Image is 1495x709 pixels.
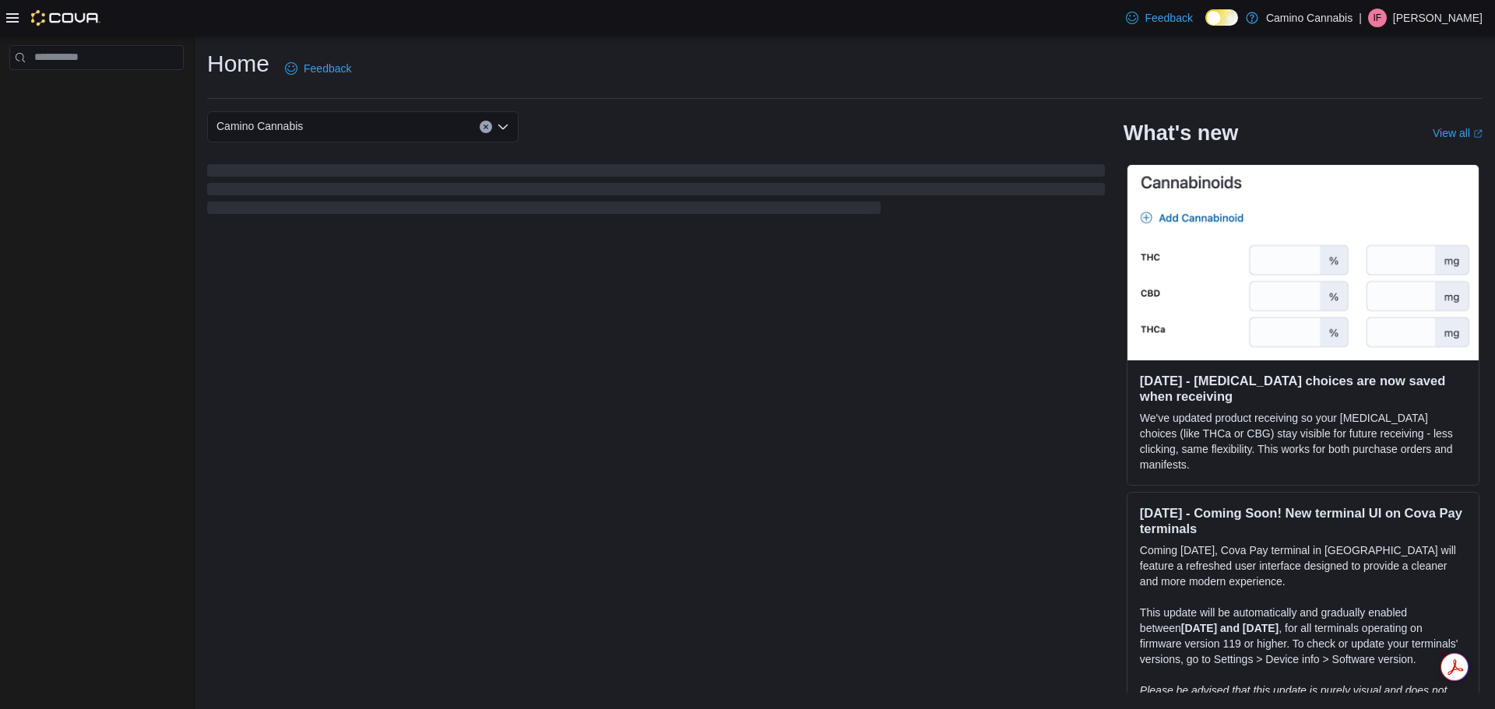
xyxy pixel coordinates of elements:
[216,117,303,135] span: Camino Cannabis
[1140,542,1466,589] p: Coming [DATE], Cova Pay terminal in [GEOGRAPHIC_DATA] will feature a refreshed user interface des...
[1140,373,1466,404] h3: [DATE] - [MEDICAL_DATA] choices are now saved when receiving
[304,61,351,76] span: Feedback
[1266,9,1353,27] p: Camino Cannabis
[1145,10,1192,26] span: Feedback
[9,73,184,111] nav: Complex example
[1374,9,1382,27] span: IF
[1205,9,1238,26] input: Dark Mode
[1473,129,1483,139] svg: External link
[31,10,100,26] img: Cova
[207,167,1105,217] span: Loading
[1368,9,1387,27] div: Ian Fundytus
[1433,127,1483,139] a: View allExternal link
[480,121,492,133] button: Clear input
[207,48,269,79] h1: Home
[1124,121,1238,146] h2: What's new
[1140,410,1466,472] p: We've updated product receiving so your [MEDICAL_DATA] choices (like THCa or CBG) stay visible fo...
[1140,605,1466,667] p: This update will be automatically and gradually enabled between , for all terminals operating on ...
[1393,9,1483,27] p: [PERSON_NAME]
[1120,2,1198,33] a: Feedback
[1181,622,1279,634] strong: [DATE] and [DATE]
[1359,9,1362,27] p: |
[497,121,509,133] button: Open list of options
[1140,505,1466,536] h3: [DATE] - Coming Soon! New terminal UI on Cova Pay terminals
[279,53,357,84] a: Feedback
